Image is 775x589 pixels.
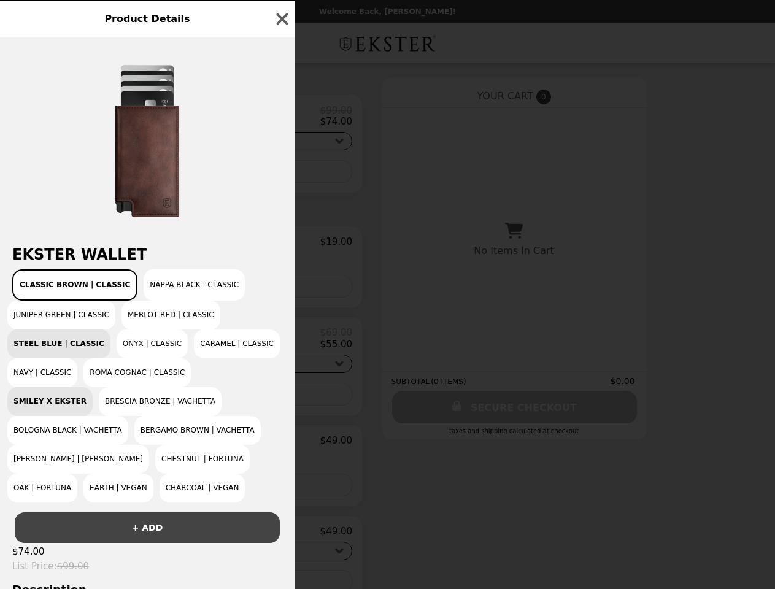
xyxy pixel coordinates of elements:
[7,416,128,445] button: Bologna Black | Vachetta
[7,474,77,502] button: Oak | Fortuna
[7,301,115,329] button: Juniper Green | Classic
[117,329,188,358] button: Onyx | Classic
[12,269,137,301] button: Classic Brown | Classic
[15,512,280,543] button: + ADD
[194,329,280,358] button: Caramel | Classic
[121,301,220,329] button: Merlot Red | Classic
[7,445,149,474] button: [PERSON_NAME] | [PERSON_NAME]
[144,269,245,301] button: Nappa Black | Classic
[83,358,191,387] button: Roma Cognac | Classic
[83,474,153,502] button: Earth | Vegan
[57,561,90,572] span: $99.00
[104,13,190,25] span: Product Details
[7,358,77,387] button: Navy | Classic
[160,474,245,502] button: Charcoal | Vegan
[134,416,261,445] button: Bergamo Brown | Vachetta
[99,387,222,416] button: Brescia Bronze | Vachetta
[55,50,239,234] img: Classic Brown | Classic
[155,445,250,474] button: Chestnut | Fortuna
